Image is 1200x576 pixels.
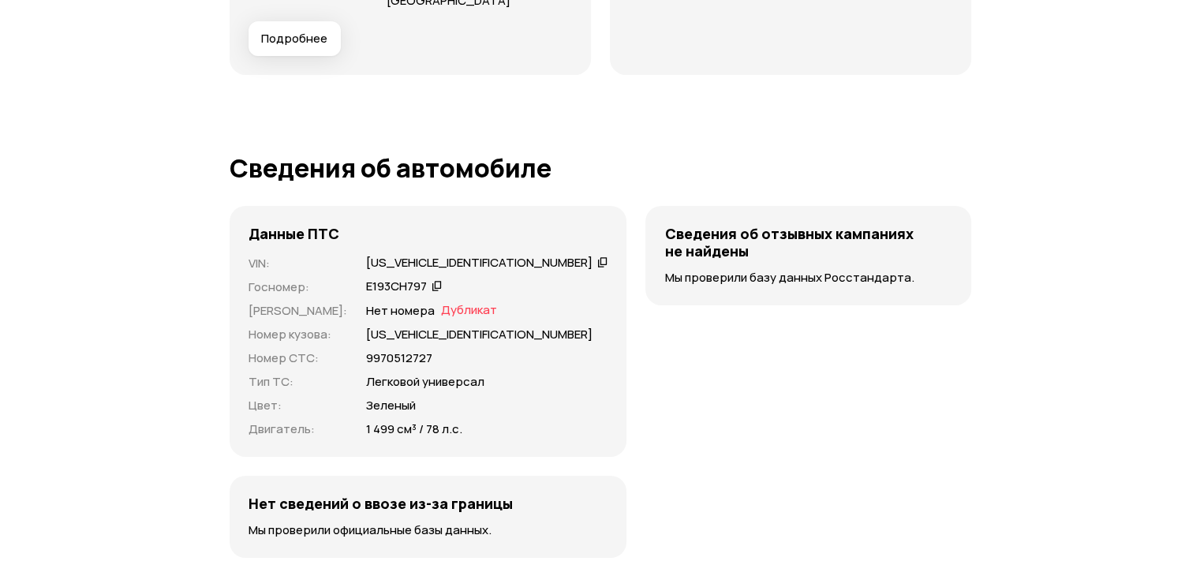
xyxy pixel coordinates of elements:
[366,421,462,438] p: 1 499 см³ / 78 л.с.
[261,31,327,47] span: Подробнее
[366,373,484,391] p: Легковой универсал
[249,421,347,438] p: Двигатель :
[366,255,593,271] div: [US_VEHICLE_IDENTIFICATION_NUMBER]
[249,350,347,367] p: Номер СТС :
[249,302,347,320] p: [PERSON_NAME] :
[366,302,435,320] p: Нет номера
[366,326,593,343] p: [US_VEHICLE_IDENTIFICATION_NUMBER]
[249,21,341,56] button: Подробнее
[664,269,951,286] p: Мы проверили базу данных Росстандарта.
[366,279,427,295] div: Е193СН797
[664,225,951,260] h4: Сведения об отзывных кампаниях не найдены
[249,397,347,414] p: Цвет :
[249,326,347,343] p: Номер кузова :
[249,373,347,391] p: Тип ТС :
[230,154,971,182] h1: Сведения об автомобиле
[249,279,347,296] p: Госномер :
[249,225,339,242] h4: Данные ПТС
[249,495,513,512] h4: Нет сведений о ввозе из-за границы
[366,350,432,367] p: 9970512727
[441,302,497,320] span: Дубликат
[249,255,347,272] p: VIN :
[366,397,416,414] p: Зеленый
[249,522,608,539] p: Мы проверили официальные базы данных.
